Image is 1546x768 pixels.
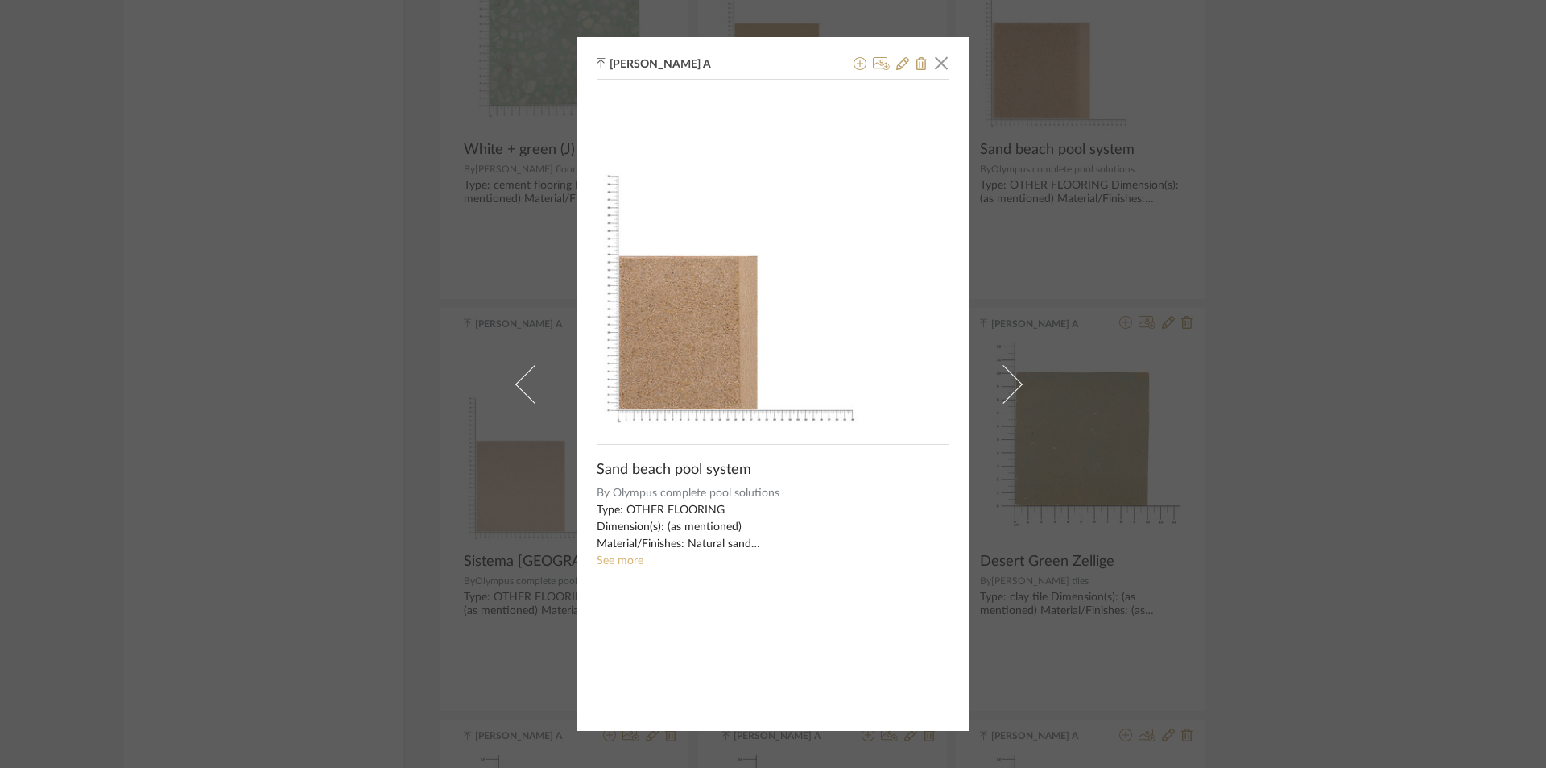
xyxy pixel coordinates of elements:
img: cf4f92d8-d9d8-4da9-ab6e-2a4fd2bf8ac5_436x436.jpg [597,80,949,431]
span: [PERSON_NAME] A [610,57,725,72]
a: See more [597,555,643,567]
span: By [597,485,610,502]
span: Olympus complete pool solutions [613,485,950,502]
div: 0 [597,80,949,431]
button: Close [925,47,957,79]
span: Sand beach pool system [597,461,751,479]
div: Type: OTHER FLOORING Dimension(s): (as mentioned) Material/Finishes: Natural sand Installation re... [597,502,949,553]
